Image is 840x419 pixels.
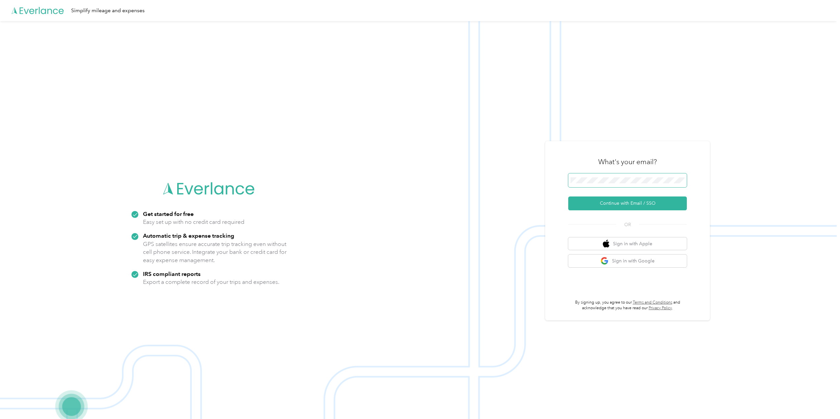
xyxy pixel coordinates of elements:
[143,218,244,226] p: Easy set up with no credit card required
[143,232,234,239] strong: Automatic trip & expense tracking
[633,300,672,305] a: Terms and Conditions
[603,240,609,248] img: apple logo
[143,270,201,277] strong: IRS compliant reports
[143,278,279,286] p: Export a complete record of your trips and expenses.
[71,7,145,15] div: Simplify mileage and expenses
[568,196,687,210] button: Continue with Email / SSO
[616,221,639,228] span: OR
[649,306,672,311] a: Privacy Policy
[143,210,194,217] strong: Get started for free
[568,300,687,311] p: By signing up, you agree to our and acknowledge that you have read our .
[598,157,657,166] h3: What's your email?
[601,257,609,265] img: google logo
[568,254,687,267] button: google logoSign in with Google
[568,237,687,250] button: apple logoSign in with Apple
[143,240,287,264] p: GPS satellites ensure accurate trip tracking even without cell phone service. Integrate your bank...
